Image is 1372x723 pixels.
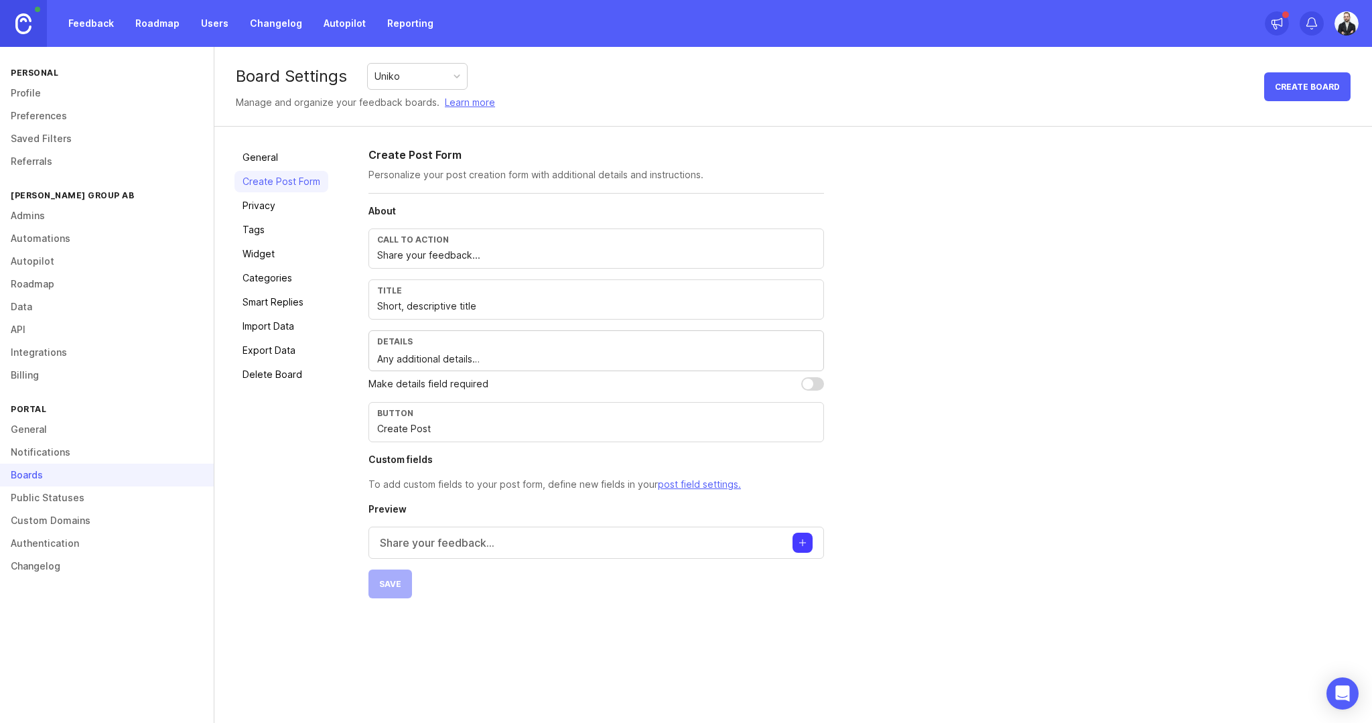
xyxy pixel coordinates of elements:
[236,95,495,110] div: Manage and organize your feedback boards.
[234,243,328,265] a: Widget
[377,235,815,245] div: Call to action
[1275,82,1340,92] span: Create Board
[793,533,813,553] button: Create post
[234,171,328,192] a: Create Post Form
[368,147,824,163] h2: Create Post Form
[234,364,328,385] a: Delete Board
[234,195,328,216] a: Privacy
[377,408,815,418] div: Button
[368,204,824,218] h4: About
[377,285,815,295] div: Title
[658,478,741,490] a: post field settings.
[15,13,31,34] img: Canny Home
[60,11,122,36] a: Feedback
[127,11,188,36] a: Roadmap
[1334,11,1359,36] img: Anastasios Prodromou
[368,453,824,466] h4: Custom fields
[234,219,328,241] a: Tags
[234,291,328,313] a: Smart Replies
[374,69,400,84] div: Uniko
[368,477,824,492] p: To add custom fields to your post form, define new fields in your
[193,11,236,36] a: Users
[377,336,815,346] div: Details
[368,503,824,516] h4: Preview
[1264,72,1351,101] button: Create Board
[377,352,815,367] textarea: Any additional details…
[234,316,328,337] a: Import Data
[234,147,328,168] a: General
[234,267,328,289] a: Categories
[445,95,495,110] a: Learn more
[316,11,374,36] a: Autopilot
[234,340,328,361] a: Export Data
[379,11,441,36] a: Reporting
[380,535,494,551] p: Share your feedback...
[368,377,488,391] p: Make details field required
[368,168,824,182] p: Personalize your post creation form with additional details and instructions.
[236,68,347,84] div: Board Settings
[1326,677,1359,710] div: Open Intercom Messenger
[242,11,310,36] a: Changelog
